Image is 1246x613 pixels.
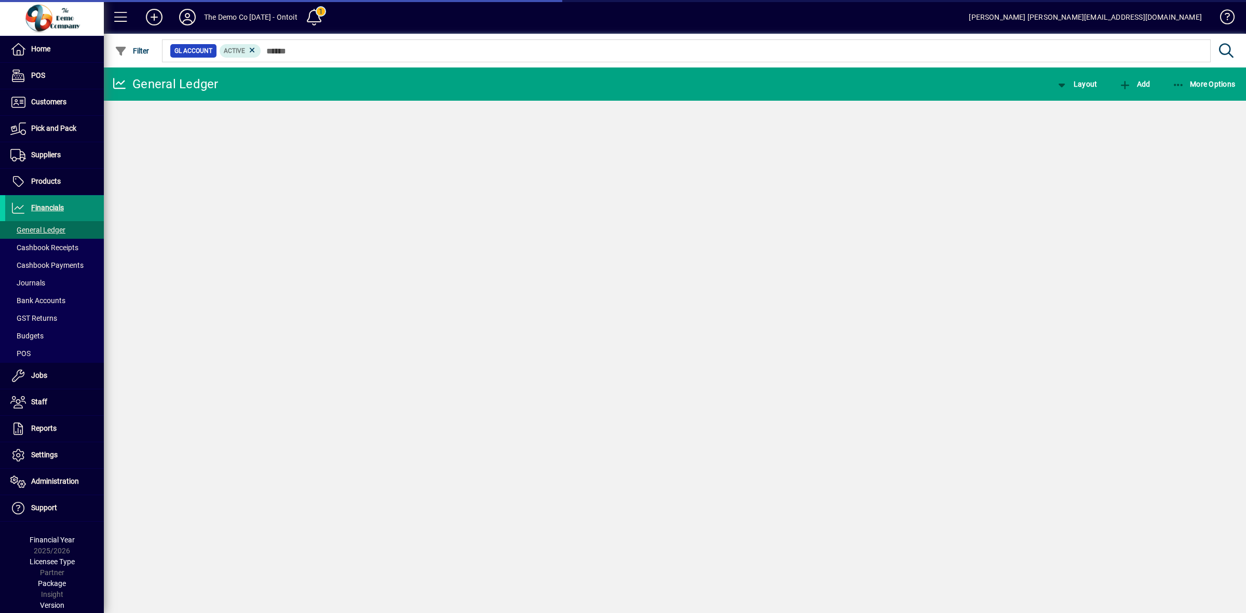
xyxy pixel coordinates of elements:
[5,63,104,89] a: POS
[31,151,61,159] span: Suppliers
[171,8,204,26] button: Profile
[10,261,84,269] span: Cashbook Payments
[31,71,45,79] span: POS
[204,9,297,25] div: The Demo Co [DATE] - Ontoit
[10,296,65,305] span: Bank Accounts
[10,226,65,234] span: General Ledger
[5,469,104,495] a: Administration
[1045,75,1108,93] app-page-header-button: View chart layout
[31,451,58,459] span: Settings
[5,256,104,274] a: Cashbook Payments
[1053,75,1100,93] button: Layout
[224,47,245,55] span: Active
[5,274,104,292] a: Journals
[31,477,79,485] span: Administration
[1172,80,1236,88] span: More Options
[10,314,57,322] span: GST Returns
[5,221,104,239] a: General Ledger
[5,116,104,142] a: Pick and Pack
[31,45,50,53] span: Home
[5,345,104,362] a: POS
[1212,2,1233,36] a: Knowledge Base
[31,124,76,132] span: Pick and Pack
[5,292,104,309] a: Bank Accounts
[38,579,66,588] span: Package
[969,9,1202,25] div: [PERSON_NAME] [PERSON_NAME][EMAIL_ADDRESS][DOMAIN_NAME]
[1116,75,1153,93] button: Add
[1055,80,1097,88] span: Layout
[30,536,75,544] span: Financial Year
[30,557,75,566] span: Licensee Type
[5,142,104,168] a: Suppliers
[5,389,104,415] a: Staff
[31,424,57,432] span: Reports
[5,169,104,195] a: Products
[10,349,31,358] span: POS
[112,76,219,92] div: General Ledger
[5,239,104,256] a: Cashbook Receipts
[10,279,45,287] span: Journals
[31,203,64,212] span: Financials
[31,398,47,406] span: Staff
[5,442,104,468] a: Settings
[5,495,104,521] a: Support
[31,371,47,379] span: Jobs
[138,8,171,26] button: Add
[31,98,66,106] span: Customers
[5,89,104,115] a: Customers
[174,46,212,56] span: GL Account
[1119,80,1150,88] span: Add
[5,416,104,442] a: Reports
[115,47,150,55] span: Filter
[40,601,64,609] span: Version
[1170,75,1238,93] button: More Options
[5,309,104,327] a: GST Returns
[5,36,104,62] a: Home
[10,243,78,252] span: Cashbook Receipts
[5,327,104,345] a: Budgets
[5,363,104,389] a: Jobs
[10,332,44,340] span: Budgets
[220,44,261,58] mat-chip: Activation Status: Active
[31,503,57,512] span: Support
[31,177,61,185] span: Products
[112,42,152,60] button: Filter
